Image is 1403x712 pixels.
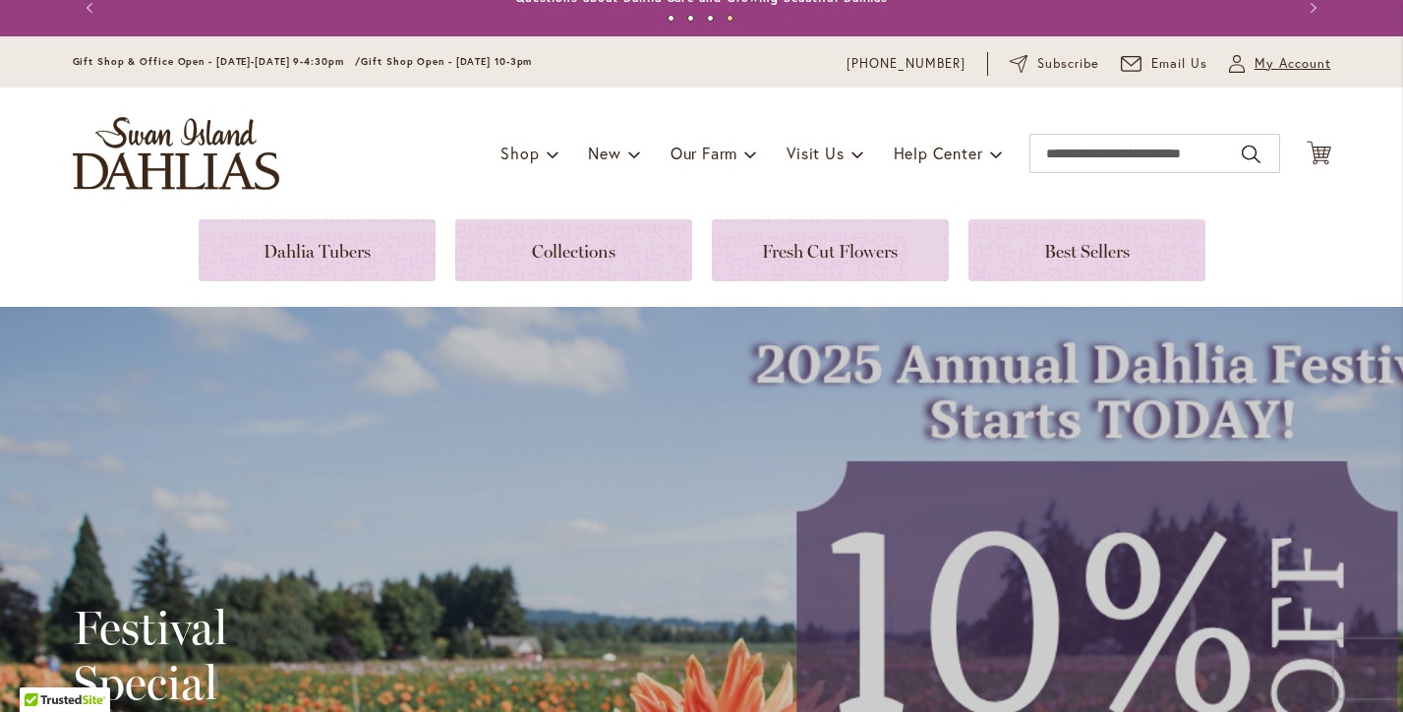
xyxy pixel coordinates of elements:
button: 3 of 4 [707,15,714,22]
button: 4 of 4 [727,15,733,22]
button: My Account [1229,54,1331,74]
span: Our Farm [671,143,737,163]
button: 2 of 4 [687,15,694,22]
a: Email Us [1121,54,1207,74]
a: store logo [73,117,279,190]
h2: Festival Special [73,600,583,710]
span: Help Center [894,143,983,163]
span: Gift Shop Open - [DATE] 10-3pm [361,55,532,68]
button: 1 of 4 [668,15,674,22]
span: Visit Us [787,143,844,163]
a: [PHONE_NUMBER] [847,54,965,74]
a: Subscribe [1010,54,1099,74]
span: Shop [500,143,539,163]
span: Subscribe [1037,54,1099,74]
span: Gift Shop & Office Open - [DATE]-[DATE] 9-4:30pm / [73,55,362,68]
span: New [588,143,620,163]
span: Email Us [1151,54,1207,74]
span: My Account [1255,54,1331,74]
